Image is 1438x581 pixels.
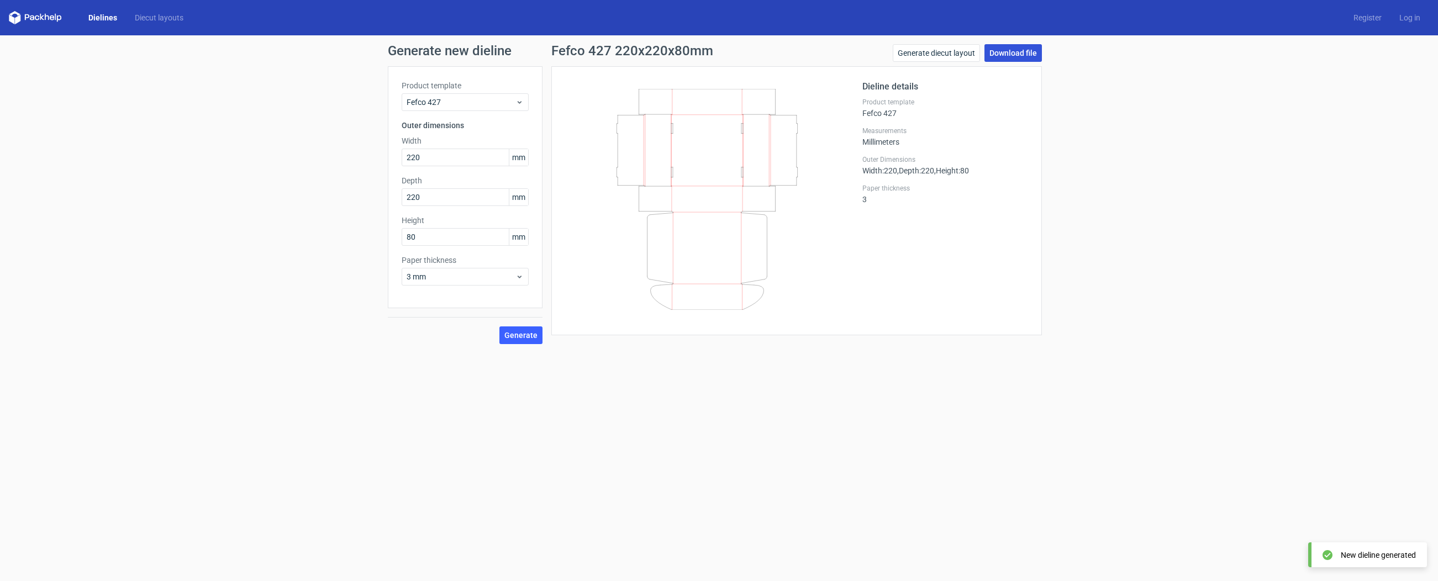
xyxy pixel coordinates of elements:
[509,229,528,245] span: mm
[1345,12,1390,23] a: Register
[407,97,515,108] span: Fefco 427
[388,44,1051,57] h1: Generate new dieline
[509,189,528,205] span: mm
[402,80,529,91] label: Product template
[862,155,1028,164] label: Outer Dimensions
[862,98,1028,118] div: Fefco 427
[862,80,1028,93] h2: Dieline details
[551,44,713,57] h1: Fefco 427 220x220x80mm
[499,326,542,344] button: Generate
[407,271,515,282] span: 3 mm
[402,215,529,226] label: Height
[862,126,1028,135] label: Measurements
[80,12,126,23] a: Dielines
[862,98,1028,107] label: Product template
[126,12,192,23] a: Diecut layouts
[402,120,529,131] h3: Outer dimensions
[862,166,897,175] span: Width : 220
[402,135,529,146] label: Width
[897,166,934,175] span: , Depth : 220
[934,166,969,175] span: , Height : 80
[893,44,980,62] a: Generate diecut layout
[862,184,1028,193] label: Paper thickness
[1341,550,1416,561] div: New dieline generated
[862,184,1028,204] div: 3
[504,331,538,339] span: Generate
[862,126,1028,146] div: Millimeters
[1390,12,1429,23] a: Log in
[402,175,529,186] label: Depth
[984,44,1042,62] a: Download file
[509,149,528,166] span: mm
[402,255,529,266] label: Paper thickness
